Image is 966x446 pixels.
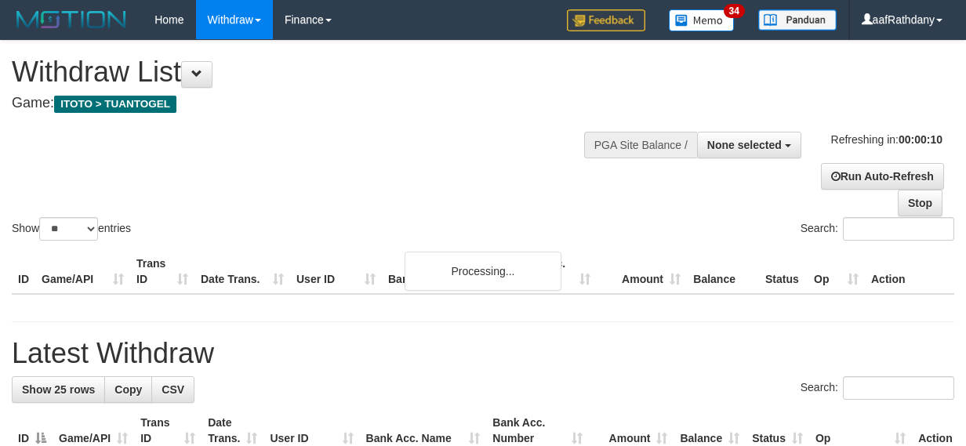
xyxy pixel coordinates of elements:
img: MOTION_logo.png [12,8,131,31]
h1: Latest Withdraw [12,338,954,369]
th: Amount [597,249,687,294]
span: 34 [724,4,745,18]
img: panduan.png [758,9,837,31]
span: CSV [162,383,184,396]
th: Status [759,249,808,294]
h4: Game: [12,96,628,111]
a: Show 25 rows [12,376,105,403]
th: Op [808,249,865,294]
label: Show entries [12,217,131,241]
th: Bank Acc. Number [507,249,597,294]
button: None selected [697,132,801,158]
strong: 00:00:10 [899,133,942,146]
th: Game/API [35,249,130,294]
img: Feedback.jpg [567,9,645,31]
a: CSV [151,376,194,403]
span: Show 25 rows [22,383,95,396]
a: Stop [898,190,942,216]
span: Refreshing in: [831,133,942,146]
select: Showentries [39,217,98,241]
span: ITOTO > TUANTOGEL [54,96,176,113]
a: Copy [104,376,152,403]
th: Bank Acc. Name [382,249,507,294]
label: Search: [801,376,954,400]
label: Search: [801,217,954,241]
th: ID [12,249,35,294]
th: Trans ID [130,249,194,294]
input: Search: [843,217,954,241]
div: Processing... [405,252,561,291]
img: Button%20Memo.svg [669,9,735,31]
div: PGA Site Balance / [584,132,697,158]
th: Action [865,249,954,294]
h1: Withdraw List [12,56,628,88]
span: None selected [707,139,782,151]
th: Date Trans. [194,249,290,294]
th: Balance [687,249,759,294]
a: Run Auto-Refresh [821,163,944,190]
span: Copy [114,383,142,396]
th: User ID [290,249,382,294]
input: Search: [843,376,954,400]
